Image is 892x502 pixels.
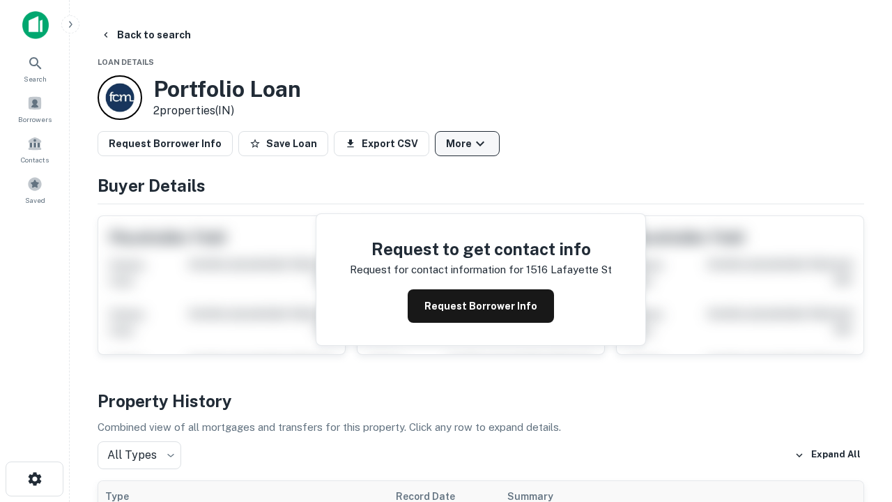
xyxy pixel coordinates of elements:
a: Search [4,50,66,87]
p: Request for contact information for [350,261,523,278]
div: All Types [98,441,181,469]
span: Borrowers [18,114,52,125]
a: Saved [4,171,66,208]
button: Save Loan [238,131,328,156]
h4: Request to get contact info [350,236,612,261]
iframe: Chat Widget [822,346,892,413]
a: Borrowers [4,90,66,128]
h3: Portfolio Loan [153,76,301,102]
button: Back to search [95,22,197,47]
button: Request Borrower Info [408,289,554,323]
span: Search [24,73,47,84]
span: Contacts [21,154,49,165]
button: Expand All [791,445,864,466]
button: More [435,131,500,156]
img: capitalize-icon.png [22,11,49,39]
p: Combined view of all mortgages and transfers for this property. Click any row to expand details. [98,419,864,436]
button: Export CSV [334,131,429,156]
p: 1516 lafayette st [526,261,612,278]
h4: Property History [98,388,864,413]
h4: Buyer Details [98,173,864,198]
span: Saved [25,195,45,206]
a: Contacts [4,130,66,168]
p: 2 properties (IN) [153,102,301,119]
button: Request Borrower Info [98,131,233,156]
span: Loan Details [98,58,154,66]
